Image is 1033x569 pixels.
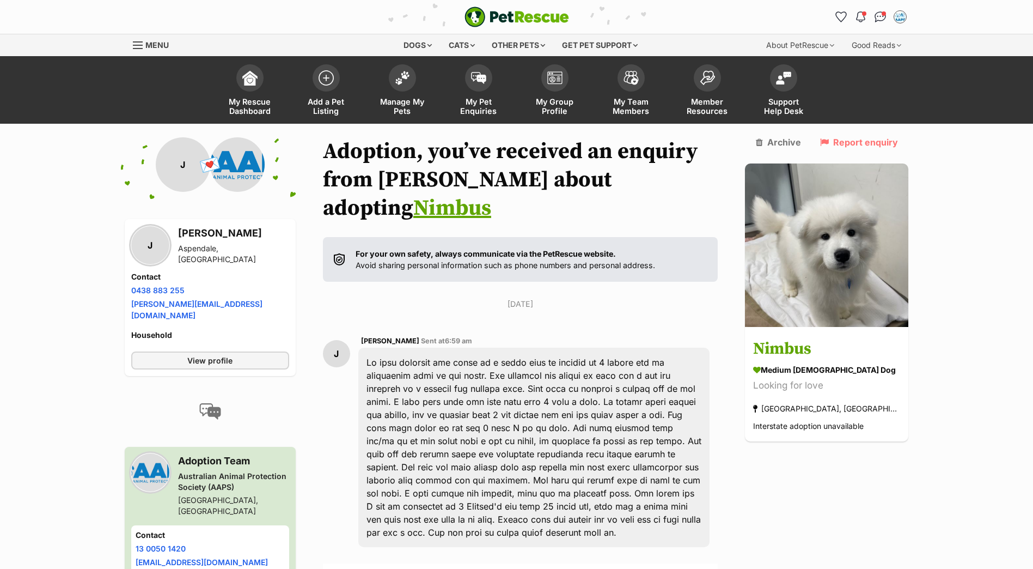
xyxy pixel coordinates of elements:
h1: Adoption, you’ve received an enquiry from [PERSON_NAME] about adopting [323,137,718,222]
ul: Account quick links [833,8,909,26]
h3: Adoption Team [178,453,289,469]
span: Menu [145,40,169,50]
div: J [131,226,169,264]
h4: Household [131,330,289,341]
div: J [156,137,210,192]
p: [DATE] [323,298,718,310]
a: [PERSON_NAME][EMAIL_ADDRESS][DOMAIN_NAME] [131,299,262,320]
span: My Group Profile [530,97,579,116]
div: Other pets [484,34,553,56]
div: Get pet support [554,34,645,56]
a: Support Help Desk [745,59,822,124]
a: My Pet Enquiries [441,59,517,124]
img: conversation-icon-4a6f8262b818ee0b60e3300018af0b2d0b884aa5de6e9bcb8d3d4eeb1a70a7c4.svg [199,403,221,420]
a: Nimbus [413,195,491,222]
a: 0438 883 255 [131,286,185,295]
img: help-desk-icon-fdf02630f3aa405de69fd3d07c3f3aa587a6932b1a1747fa1d2bba05be0121f9.svg [776,71,791,84]
span: [PERSON_NAME] [361,337,419,345]
h4: Contact [136,530,285,541]
div: medium [DEMOGRAPHIC_DATA] Dog [753,365,900,376]
div: Australian Animal Protection Society (AAPS) [178,471,289,493]
img: notifications-46538b983faf8c2785f20acdc204bb7945ddae34d4c08c2a6579f10ce5e182be.svg [856,11,865,22]
img: Adoption Team profile pic [895,11,906,22]
span: Add a Pet Listing [302,97,351,116]
span: View profile [187,355,233,366]
div: Lo ipsu dolorsit ame conse ad e seddo eius te incidid ut 4 labore etd ma aliquaenim admi ve qui n... [358,348,710,547]
img: chat-41dd97257d64d25036548639549fe6c8038ab92f7586957e7f3b1b290dea8141.svg [875,11,886,22]
img: member-resources-icon-8e73f808a243e03378d46382f2149f9095a855e16c252ad45f914b54edf8863c.svg [700,70,715,85]
span: My Pet Enquiries [454,97,503,116]
button: Notifications [852,8,870,26]
div: About PetRescue [759,34,842,56]
div: J [323,340,350,367]
div: Good Reads [844,34,909,56]
div: Dogs [396,34,439,56]
a: 13 0050 1420 [136,544,186,553]
a: Conversations [872,8,889,26]
a: Member Resources [669,59,745,124]
span: Sent at [421,337,472,345]
div: [GEOGRAPHIC_DATA], [GEOGRAPHIC_DATA] [178,495,289,517]
button: My account [891,8,909,26]
span: My Team Members [607,97,656,116]
a: My Group Profile [517,59,593,124]
div: Cats [441,34,482,56]
img: Nimbus [745,164,908,327]
h3: Nimbus [753,337,900,362]
strong: For your own safety, always communicate via the PetRescue website. [356,249,616,258]
a: Nimbus medium [DEMOGRAPHIC_DATA] Dog Looking for love [GEOGRAPHIC_DATA], [GEOGRAPHIC_DATA] Inters... [745,329,908,442]
img: logo-e224e6f780fb5917bec1dbf3a21bbac754714ae5b6737aabdf751b685950b380.svg [464,7,569,27]
a: Archive [756,137,801,147]
div: [GEOGRAPHIC_DATA], [GEOGRAPHIC_DATA] [753,402,900,416]
img: Australian Animal Protection Society (AAPS) profile pic [210,137,265,192]
a: My Team Members [593,59,669,124]
span: Support Help Desk [759,97,808,116]
p: Avoid sharing personal information such as phone numbers and personal address. [356,248,655,271]
img: group-profile-icon-3fa3cf56718a62981997c0bc7e787c4b2cf8bcc04b72c1350f741eb67cf2f40e.svg [547,71,563,84]
span: 💌 [198,153,222,177]
h3: [PERSON_NAME] [178,226,289,241]
a: Add a Pet Listing [288,59,364,124]
img: team-members-icon-5396bd8760b3fe7c0b43da4ab00e1e3bb1a5d9ba89233759b79545d2d3fc5d0d.svg [624,71,639,85]
span: 6:59 am [445,337,472,345]
a: Report enquiry [820,137,898,147]
span: Member Resources [683,97,732,116]
h4: Contact [131,271,289,282]
img: add-pet-listing-icon-0afa8454b4691262ce3f59096e99ab1cd57d4a30225e0717b998d2c9b9846f56.svg [319,70,334,86]
a: PetRescue [464,7,569,27]
a: Manage My Pets [364,59,441,124]
img: pet-enquiries-icon-7e3ad2cf08bfb03b45e93fb7055b45f3efa6380592205ae92323e6603595dc1f.svg [471,72,486,84]
span: My Rescue Dashboard [225,97,274,116]
a: Favourites [833,8,850,26]
img: Australian Animal Protection Society (AAPS) profile pic [131,453,169,492]
a: [EMAIL_ADDRESS][DOMAIN_NAME] [136,558,268,567]
a: View profile [131,352,289,370]
a: Menu [133,34,176,54]
a: My Rescue Dashboard [212,59,288,124]
span: Interstate adoption unavailable [753,422,864,431]
div: Looking for love [753,379,900,394]
span: Manage My Pets [378,97,427,116]
img: dashboard-icon-eb2f2d2d3e046f16d808141f083e7271f6b2e854fb5c12c21221c1fb7104beca.svg [242,70,258,86]
div: Aspendale, [GEOGRAPHIC_DATA] [178,243,289,265]
img: manage-my-pets-icon-02211641906a0b7f246fdf0571729dbe1e7629f14944591b6c1af311fb30b64b.svg [395,71,410,85]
